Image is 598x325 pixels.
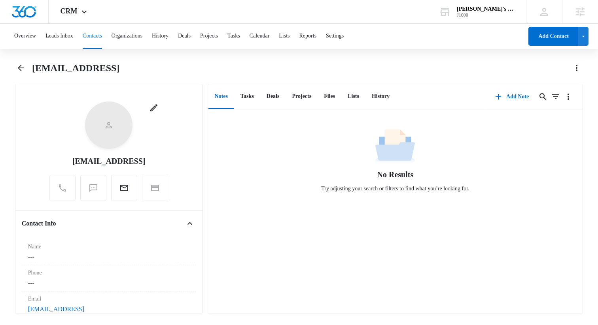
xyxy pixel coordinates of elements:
[326,24,344,49] button: Settings
[227,24,240,49] button: Tasks
[570,62,583,74] button: Actions
[260,85,286,109] button: Deals
[178,24,191,49] button: Deals
[377,169,414,180] h1: No Results
[28,242,190,251] label: Name
[184,217,196,230] button: Close
[549,90,562,103] button: Filters
[28,252,190,262] dd: ---
[28,295,190,303] label: Email
[15,62,27,74] button: Back
[28,269,190,277] label: Phone
[45,24,73,49] button: Leads Inbox
[375,127,415,166] img: No Data
[318,85,341,109] button: Files
[72,155,145,167] div: [EMAIL_ADDRESS]
[22,291,196,317] div: Email[EMAIL_ADDRESS]
[32,62,119,74] h1: [EMAIL_ADDRESS]
[28,304,84,314] a: [EMAIL_ADDRESS]
[341,85,365,109] button: Lists
[457,6,515,12] div: account name
[321,184,469,193] p: Try adjusting your search or filters to find what you’re looking for.
[299,24,317,49] button: Reports
[487,87,537,106] button: Add Note
[457,12,515,18] div: account id
[22,219,56,228] h4: Contact Info
[112,24,142,49] button: Organizations
[152,24,168,49] button: History
[22,239,196,265] div: Name---
[234,85,260,109] button: Tasks
[83,24,102,49] button: Contacts
[61,7,78,15] span: CRM
[562,90,575,103] button: Overflow Menu
[279,24,290,49] button: Lists
[111,188,137,194] a: Email
[22,265,196,291] div: Phone---
[200,24,218,49] button: Projects
[528,27,578,46] button: Add Contact
[286,85,318,109] button: Projects
[365,85,396,109] button: History
[250,24,270,49] button: Calendar
[537,90,549,103] button: Search...
[14,24,36,49] button: Overview
[28,278,190,288] dd: ---
[208,85,234,109] button: Notes
[111,175,137,201] button: Email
